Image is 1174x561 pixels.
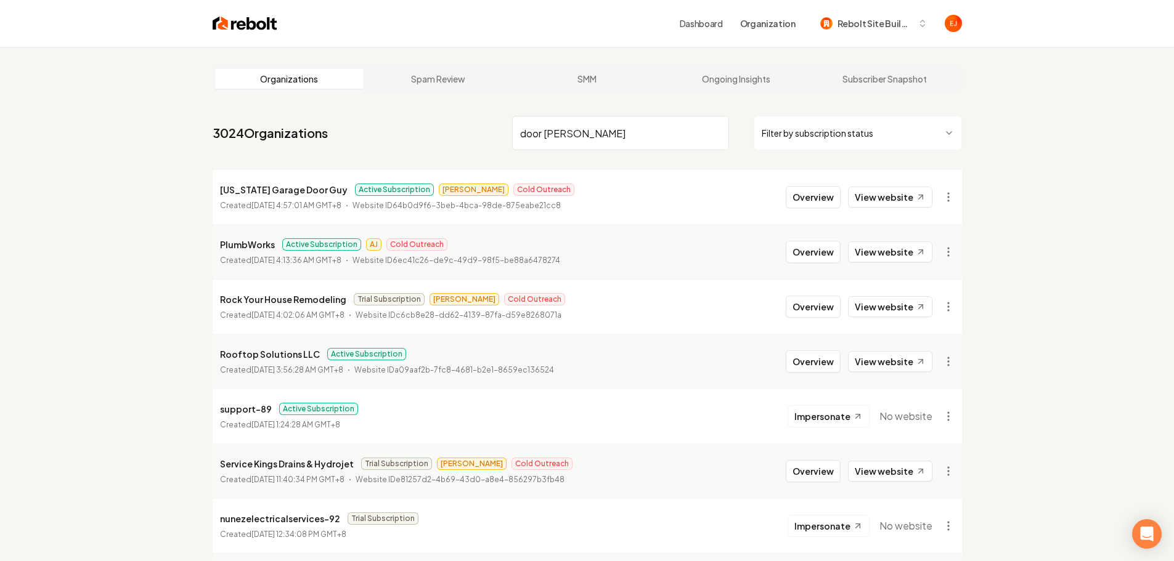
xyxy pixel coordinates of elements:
[279,403,358,415] span: Active Subscription
[794,520,850,532] span: Impersonate
[220,292,346,307] p: Rock Your House Remodeling
[220,182,348,197] p: [US_STATE] Garage Door Guy
[251,256,341,265] time: [DATE] 4:13:36 AM GMT+8
[838,17,913,30] span: Rebolt Site Builder
[820,17,833,30] img: Rebolt Site Builder
[220,237,275,252] p: PlumbWorks
[430,293,499,305] span: [PERSON_NAME]
[386,238,447,251] span: Cold Outreach
[251,530,346,539] time: [DATE] 12:34:08 PM GMT+8
[348,512,418,525] span: Trial Subscription
[361,458,432,470] span: Trial Subscription
[786,350,841,373] button: Overview
[220,347,320,361] p: Rooftop Solutions LLC
[680,17,723,30] a: Dashboard
[513,184,574,196] span: Cold Outreach
[251,420,340,429] time: [DATE] 1:24:28 AM GMT+8
[251,310,344,320] time: [DATE] 4:02:06 AM GMT+8
[356,474,565,486] p: Website ID e81257d2-4b69-43d0-a8e4-856297b3fb48
[810,69,960,89] a: Subscriber Snapshot
[786,460,841,482] button: Overview
[282,238,361,251] span: Active Subscription
[786,296,841,318] button: Overview
[366,238,381,251] span: AJ
[353,254,560,267] p: Website ID 6ec41c26-de9c-49d9-98f5-be88a6478274
[879,409,932,424] span: No website
[354,293,425,305] span: Trial Subscription
[251,475,344,484] time: [DATE] 11:40:34 PM GMT+8
[504,293,565,305] span: Cold Outreach
[220,364,343,376] p: Created
[437,458,507,470] span: [PERSON_NAME]
[848,461,932,482] a: View website
[794,410,850,422] span: Impersonate
[513,69,662,89] a: SMM
[353,200,561,212] p: Website ID 64b0d9f6-3beb-4bca-98de-875eabe21cc8
[251,201,341,210] time: [DATE] 4:57:01 AM GMT+8
[327,348,406,360] span: Active Subscription
[733,12,803,34] button: Organization
[220,456,354,471] p: Service Kings Drains & Hydrojet
[251,365,343,374] time: [DATE] 3:56:28 AM GMT+8
[220,309,344,321] p: Created
[354,364,554,376] p: Website ID a09aaf2b-7fc8-4681-b2e1-8659ec136524
[848,187,932,208] a: View website
[788,515,870,537] button: Impersonate
[879,519,932,533] span: No website
[220,200,341,212] p: Created
[512,116,729,150] input: Search by name or ID
[220,528,346,541] p: Created
[213,124,328,142] a: 3024Organizations
[945,15,962,32] img: Eduard Joers
[512,458,573,470] span: Cold Outreach
[945,15,962,32] button: Open user button
[1132,519,1162,549] div: Open Intercom Messenger
[220,474,344,486] p: Created
[786,241,841,263] button: Overview
[848,351,932,372] a: View website
[786,186,841,208] button: Overview
[355,184,434,196] span: Active Subscription
[848,296,932,317] a: View website
[788,405,870,427] button: Impersonate
[220,419,340,431] p: Created
[220,511,340,526] p: nunezelectricalservices-92
[356,309,561,321] p: Website ID c6cb8e28-dd62-4139-87fa-d59e8268071a
[439,184,508,196] span: [PERSON_NAME]
[220,254,341,267] p: Created
[215,69,364,89] a: Organizations
[661,69,810,89] a: Ongoing Insights
[848,241,932,262] a: View website
[364,69,513,89] a: Spam Review
[220,402,272,416] p: support-89
[213,15,277,32] img: Rebolt Logo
